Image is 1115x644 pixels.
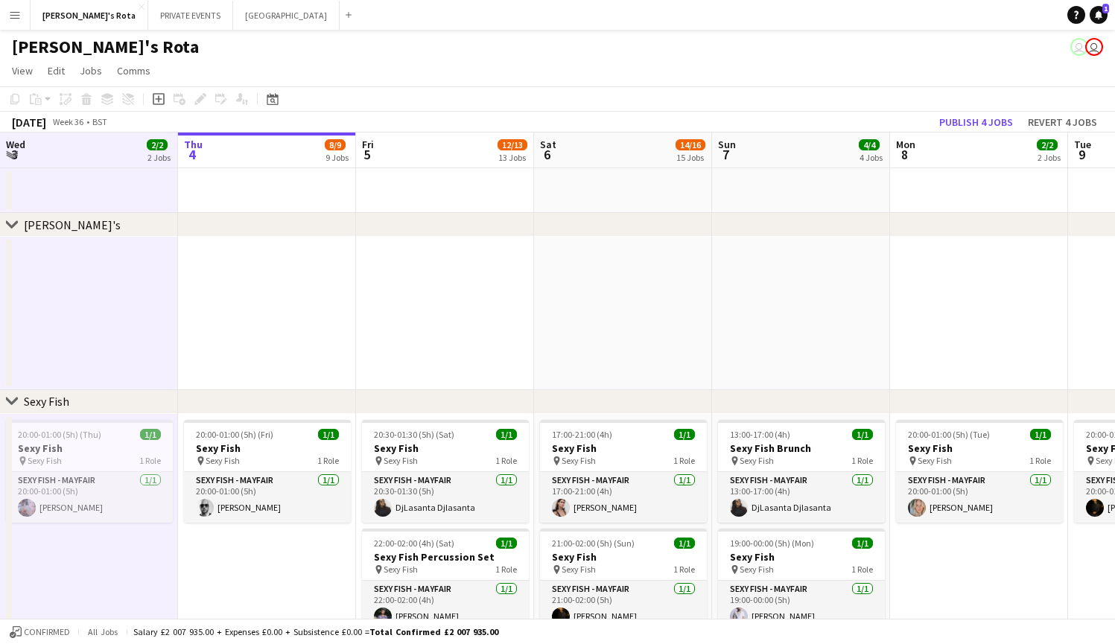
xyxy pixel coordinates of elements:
[851,455,873,466] span: 1 Role
[718,420,885,523] app-job-card: 13:00-17:00 (4h)1/1Sexy Fish Brunch Sexy Fish1 RoleSEXY FISH - MAYFAIR1/113:00-17:00 (4h)DjLasant...
[498,139,527,150] span: 12/13
[133,626,498,637] div: Salary £2 007 935.00 + Expenses £0.00 + Subsistence £0.00 =
[147,139,168,150] span: 2/2
[495,564,517,575] span: 1 Role
[718,441,885,455] h3: Sexy Fish Brunch
[374,538,454,549] span: 22:00-02:00 (4h) (Sat)
[1074,138,1091,151] span: Tue
[740,564,774,575] span: Sexy Fish
[852,538,873,549] span: 1/1
[7,624,72,640] button: Confirmed
[1030,429,1051,440] span: 1/1
[918,455,952,466] span: Sexy Fish
[1072,146,1091,163] span: 9
[318,429,339,440] span: 1/1
[6,420,173,523] app-job-card: 20:00-01:00 (5h) (Thu)1/1Sexy Fish Sexy Fish1 RoleSEXY FISH - MAYFAIR1/120:00-01:00 (5h)[PERSON_N...
[184,420,351,523] app-job-card: 20:00-01:00 (5h) (Fri)1/1Sexy Fish Sexy Fish1 RoleSEXY FISH - MAYFAIR1/120:00-01:00 (5h)[PERSON_N...
[540,529,707,631] div: 21:00-02:00 (5h) (Sun)1/1Sexy Fish Sexy Fish1 RoleSEXY FISH - MAYFAIR1/121:00-02:00 (5h)[PERSON_N...
[24,217,121,232] div: [PERSON_NAME]'s
[540,420,707,523] app-job-card: 17:00-21:00 (4h)1/1Sexy Fish Sexy Fish1 RoleSEXY FISH - MAYFAIR1/117:00-21:00 (4h)[PERSON_NAME]
[362,529,529,631] app-job-card: 22:00-02:00 (4h) (Sat)1/1Sexy Fish Percussion Set Sexy Fish1 RoleSEXY FISH - MAYFAIR1/122:00-02:0...
[676,152,705,163] div: 15 Jobs
[859,139,880,150] span: 4/4
[730,538,814,549] span: 19:00-00:00 (5h) (Mon)
[24,627,70,637] span: Confirmed
[74,61,108,80] a: Jobs
[1070,38,1088,56] app-user-avatar: Katie Farrow
[540,138,556,151] span: Sat
[552,538,635,549] span: 21:00-02:00 (5h) (Sun)
[552,429,612,440] span: 17:00-21:00 (4h)
[362,581,529,631] app-card-role: SEXY FISH - MAYFAIR1/122:00-02:00 (4h)[PERSON_NAME]
[896,138,915,151] span: Mon
[860,152,883,163] div: 4 Jobs
[718,138,736,151] span: Sun
[495,455,517,466] span: 1 Role
[184,441,351,455] h3: Sexy Fish
[384,564,418,575] span: Sexy Fish
[196,429,273,440] span: 20:00-01:00 (5h) (Fri)
[896,472,1063,523] app-card-role: SEXY FISH - MAYFAIR1/120:00-01:00 (5h)[PERSON_NAME]
[317,455,339,466] span: 1 Role
[673,564,695,575] span: 1 Role
[4,146,25,163] span: 3
[140,429,161,440] span: 1/1
[1085,38,1103,56] app-user-avatar: Katie Farrow
[48,64,65,77] span: Edit
[1090,6,1108,24] a: 1
[718,550,885,564] h3: Sexy Fish
[1102,4,1109,13] span: 1
[325,152,349,163] div: 9 Jobs
[12,36,199,58] h1: [PERSON_NAME]'s Rota
[182,146,203,163] span: 4
[92,116,107,127] div: BST
[6,472,173,523] app-card-role: SEXY FISH - MAYFAIR1/120:00-01:00 (5h)[PERSON_NAME]
[374,429,454,440] span: 20:30-01:30 (5h) (Sat)
[184,138,203,151] span: Thu
[12,64,33,77] span: View
[498,152,527,163] div: 13 Jobs
[894,146,915,163] span: 8
[148,1,233,30] button: PRIVATE EVENTS
[362,550,529,564] h3: Sexy Fish Percussion Set
[233,1,340,30] button: [GEOGRAPHIC_DATA]
[85,626,121,637] span: All jobs
[18,429,101,440] span: 20:00-01:00 (5h) (Thu)
[325,139,346,150] span: 8/9
[6,61,39,80] a: View
[6,138,25,151] span: Wed
[496,538,517,549] span: 1/1
[362,420,529,523] app-job-card: 20:30-01:30 (5h) (Sat)1/1Sexy Fish Sexy Fish1 RoleSEXY FISH - MAYFAIR1/120:30-01:30 (5h)DjLasanta...
[540,550,707,564] h3: Sexy Fish
[362,472,529,523] app-card-role: SEXY FISH - MAYFAIR1/120:30-01:30 (5h)DjLasanta Djlasanta
[28,455,62,466] span: Sexy Fish
[540,581,707,631] app-card-role: SEXY FISH - MAYFAIR1/121:00-02:00 (5h)[PERSON_NAME]
[896,420,1063,523] app-job-card: 20:00-01:00 (5h) (Tue)1/1Sexy Fish Sexy Fish1 RoleSEXY FISH - MAYFAIR1/120:00-01:00 (5h)[PERSON_N...
[362,441,529,455] h3: Sexy Fish
[117,64,150,77] span: Comms
[1038,152,1061,163] div: 2 Jobs
[673,455,695,466] span: 1 Role
[496,429,517,440] span: 1/1
[718,581,885,631] app-card-role: SEXY FISH - MAYFAIR1/119:00-00:00 (5h)[PERSON_NAME]
[12,115,46,130] div: [DATE]
[851,564,873,575] span: 1 Role
[31,1,148,30] button: [PERSON_NAME]'s Rota
[718,529,885,631] div: 19:00-00:00 (5h) (Mon)1/1Sexy Fish Sexy Fish1 RoleSEXY FISH - MAYFAIR1/119:00-00:00 (5h)[PERSON_N...
[540,472,707,523] app-card-role: SEXY FISH - MAYFAIR1/117:00-21:00 (4h)[PERSON_NAME]
[718,472,885,523] app-card-role: SEXY FISH - MAYFAIR1/113:00-17:00 (4h)DjLasanta Djlasanta
[538,146,556,163] span: 6
[147,152,171,163] div: 2 Jobs
[206,455,240,466] span: Sexy Fish
[674,429,695,440] span: 1/1
[540,441,707,455] h3: Sexy Fish
[369,626,498,637] span: Total Confirmed £2 007 935.00
[933,112,1019,132] button: Publish 4 jobs
[1022,112,1103,132] button: Revert 4 jobs
[24,394,69,409] div: Sexy Fish
[362,138,374,151] span: Fri
[1037,139,1058,150] span: 2/2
